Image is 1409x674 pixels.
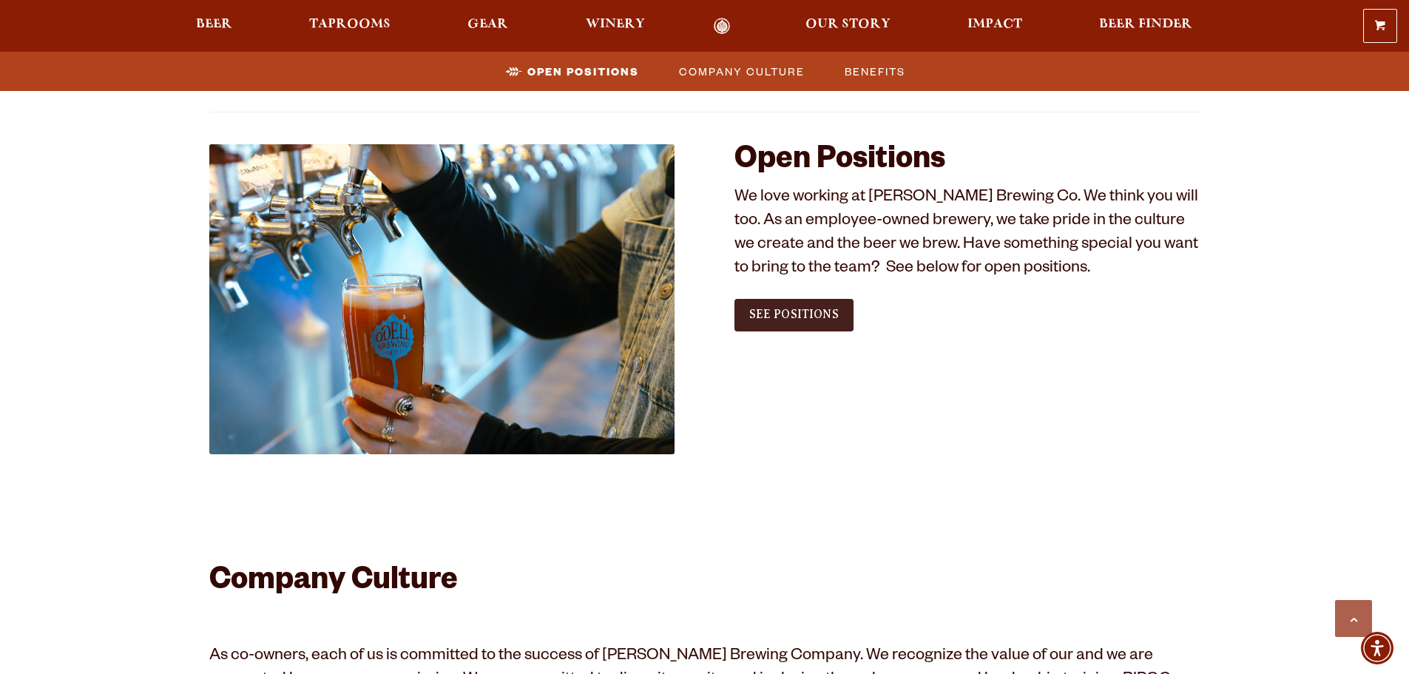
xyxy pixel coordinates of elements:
[734,144,1200,180] h2: Open Positions
[1361,632,1393,664] div: Accessibility Menu
[967,18,1022,30] span: Impact
[805,18,891,30] span: Our Story
[196,18,232,30] span: Beer
[749,308,839,321] span: See Positions
[679,61,805,82] span: Company Culture
[209,144,675,454] img: Jobs_1
[1099,18,1192,30] span: Beer Finder
[458,18,518,35] a: Gear
[467,18,508,30] span: Gear
[576,18,655,35] a: Winery
[586,18,645,30] span: Winery
[958,18,1032,35] a: Impact
[300,18,400,35] a: Taprooms
[845,61,905,82] span: Benefits
[670,61,812,82] a: Company Culture
[695,18,750,35] a: Odell Home
[796,18,900,35] a: Our Story
[527,61,639,82] span: Open Positions
[309,18,391,30] span: Taprooms
[497,61,646,82] a: Open Positions
[209,565,1200,601] h2: Company Culture
[734,299,854,331] a: See Positions
[1335,600,1372,637] a: Scroll to top
[836,61,913,82] a: Benefits
[734,187,1200,282] p: We love working at [PERSON_NAME] Brewing Co. We think you will too. As an employee-owned brewery,...
[1089,18,1202,35] a: Beer Finder
[186,18,242,35] a: Beer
